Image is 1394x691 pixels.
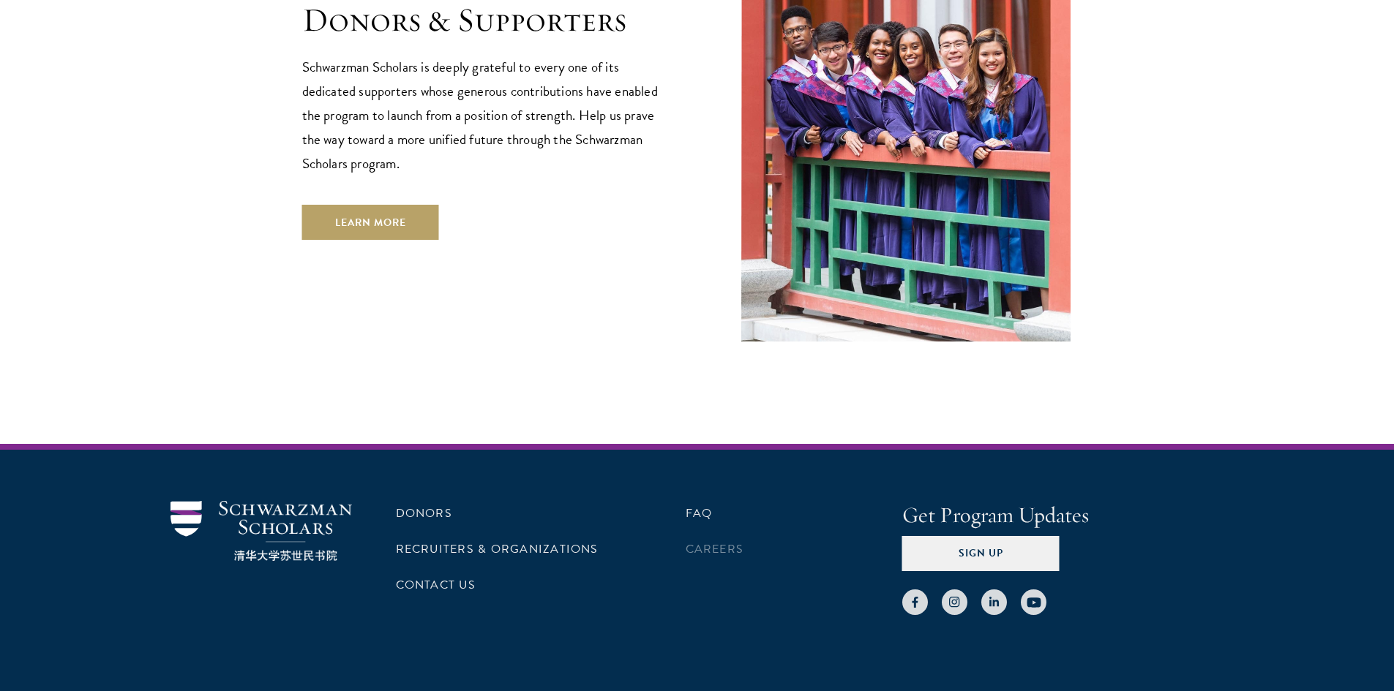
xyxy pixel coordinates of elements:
h4: Get Program Updates [902,501,1224,530]
a: Careers [686,540,744,558]
a: Learn More [302,205,439,240]
img: Schwarzman Scholars [170,501,352,562]
a: Recruiters & Organizations [396,540,599,558]
a: Contact Us [396,576,476,594]
button: Sign Up [902,536,1060,571]
p: Schwarzman Scholars is deeply grateful to every one of its dedicated supporters whose generous co... [302,55,668,175]
a: Donors [396,505,452,522]
a: FAQ [686,505,713,522]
